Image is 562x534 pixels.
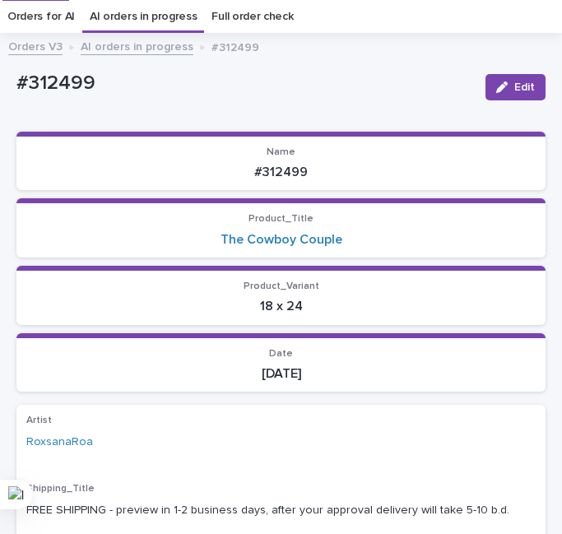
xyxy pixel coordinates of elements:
[267,147,295,157] span: Name
[26,502,536,519] p: FREE SHIPPING - preview in 1-2 business days, after your approval delivery will take 5-10 b.d.
[244,281,319,291] span: Product_Variant
[211,37,259,55] p: #312499
[26,416,52,425] span: Artist
[26,299,536,314] p: 18 x 24
[26,165,536,180] p: #312499
[269,349,293,359] span: Date
[514,81,535,93] span: Edit
[26,366,536,382] p: [DATE]
[16,72,472,95] p: #312499
[248,214,314,224] span: Product_Title
[26,484,95,494] span: Shipping_Title
[81,36,193,55] a: AI orders in progress
[8,36,63,55] a: Orders V3
[485,74,546,100] button: Edit
[26,434,93,451] a: RoxsanaRoa
[221,232,342,248] a: The Cowboy Couple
